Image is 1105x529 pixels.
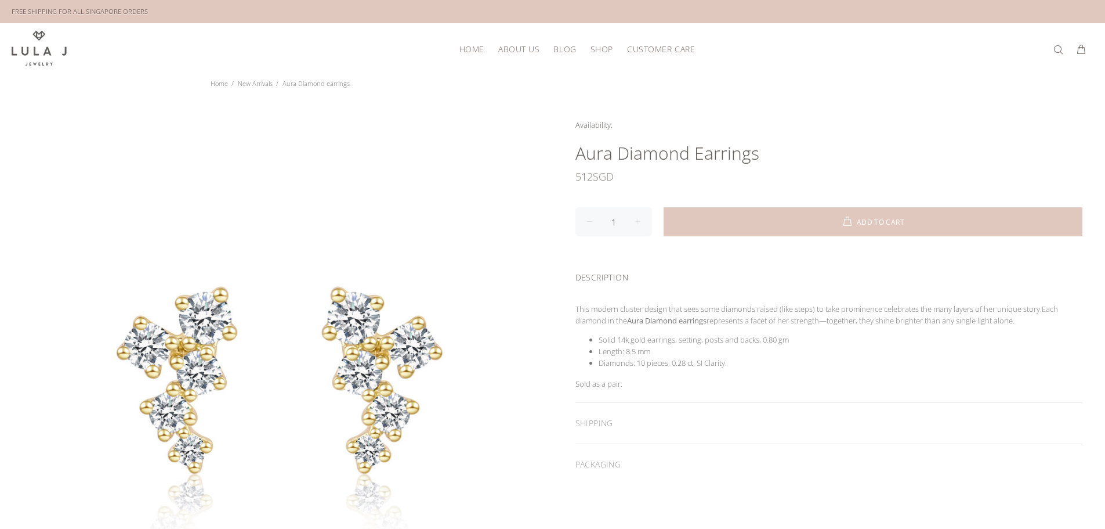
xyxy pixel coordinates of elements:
[238,79,273,88] a: New Arrivals
[575,120,613,130] span: Availability:
[575,257,1083,294] div: DESCRIPTION
[282,79,350,88] span: Aura Diamond earrings
[664,207,1083,236] button: ADD TO CART
[857,219,904,226] span: ADD TO CART
[575,165,593,188] span: 512
[553,45,576,53] span: Blog
[491,40,546,58] a: About Us
[620,40,695,58] a: Customer Care
[498,45,539,53] span: About Us
[575,378,1083,390] p: Sold as a pair.
[12,5,148,18] div: FREE SHIPPING FOR ALL SINGAPORE ORDERS
[627,315,707,326] strong: Aura Diamond earrings
[590,45,613,53] span: Shop
[599,346,1083,357] li: Length: 8.5 mm
[575,403,1083,444] div: SHIPPING
[575,142,1083,165] h1: Aura Diamond earrings
[575,444,1083,485] div: PACKAGING
[452,40,491,58] a: HOME
[575,303,1083,326] p: This modern cluster design that sees some diamonds raised (like steps) to take prominence celebra...
[546,40,583,58] a: Blog
[211,79,228,88] a: Home
[459,45,484,53] span: HOME
[627,45,695,53] span: Customer Care
[599,357,1083,369] li: Diamonds: 10 pieces, 0.28 ct, SI Clarity.
[575,165,1083,188] div: SGD
[599,334,1083,346] li: Solid 14k gold earrings, setting, posts and backs, 0.80 gm
[584,40,620,58] a: Shop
